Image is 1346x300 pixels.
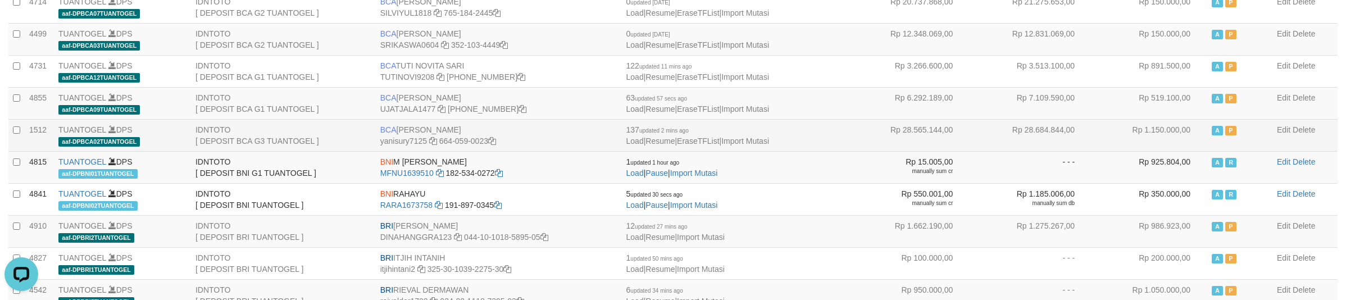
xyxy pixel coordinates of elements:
span: 12 [626,221,688,230]
span: | | | [626,61,770,81]
a: Edit [1277,285,1290,294]
td: IDNTOTO [ DEPOSIT BCA G2 TUANTOGEL ] [191,23,376,55]
a: Copy UJATJALA1477 to clipboard [438,104,445,113]
a: Delete [1293,93,1315,102]
a: Load [626,169,644,178]
a: Copy itjihintani2 to clipboard [417,265,425,274]
a: Load [626,137,644,146]
a: Copy 4062238953 to clipboard [519,104,526,113]
a: Load [626,104,644,113]
span: BCA [380,61,396,70]
td: Rp 1.662.190,00 [848,215,970,247]
td: Rp 100.000,00 [848,247,970,279]
td: ITJIH INTANIH 325-30-1039-2275-30 [376,247,622,279]
span: Running [1225,190,1236,199]
span: 1 [626,253,683,262]
span: | | [626,221,725,242]
span: BRI [380,285,393,294]
div: manually sum cr [852,199,953,207]
td: 4855 [25,87,54,119]
span: Paused [1225,94,1236,103]
a: Resume [645,137,675,146]
a: TUANTOGEL [58,253,106,262]
a: TUANTOGEL [58,221,106,230]
span: updated 27 mins ago [635,224,687,230]
a: Pause [645,201,668,210]
a: Import Mutasi [721,40,769,49]
a: Load [626,233,644,242]
a: EraseTFList [677,8,719,17]
a: Pause [645,169,668,178]
a: EraseTFList [677,72,719,81]
span: BRI [380,221,393,230]
td: IDNTOTO [ DEPOSIT BNI TUANTOGEL ] [191,183,376,215]
td: IDNTOTO [ DEPOSIT BCA G1 TUANTOGEL ] [191,87,376,119]
td: - - - [970,247,1092,279]
td: Rp 1.150.000,00 [1092,119,1207,151]
span: aaf-DPBCA07TUANTOGEL [58,9,140,19]
span: BNI [380,189,393,198]
span: Running [1225,158,1236,167]
a: Resume [645,8,675,17]
a: Copy MFNU1639510 to clipboard [436,169,444,178]
a: Load [626,40,644,49]
span: Active [1212,126,1223,135]
a: Import Mutasi [677,265,725,274]
span: Active [1212,30,1223,39]
span: aaf-DPBRI1TUANTOGEL [58,265,134,275]
td: Rp 6.292.189,00 [848,87,970,119]
a: SILVIYUL1818 [380,8,432,17]
span: Active [1212,286,1223,296]
td: [PERSON_NAME] 664-059-0023 [376,119,622,151]
td: Rp 15.005,00 [848,151,970,183]
span: Paused [1225,30,1236,39]
span: updated 57 secs ago [635,96,687,102]
td: RAHAYU 191-897-0345 [376,183,622,215]
a: Copy 7651842445 to clipboard [493,8,501,17]
a: TUANTOGEL [58,93,106,102]
span: BNI [380,157,393,166]
a: EraseTFList [677,40,719,49]
td: [PERSON_NAME] 352-103-4449 [376,23,622,55]
a: TUTINOVI9208 [380,72,434,81]
a: Delete [1293,221,1315,230]
td: DPS [54,247,191,279]
span: 137 [626,125,689,134]
td: Rp 986.923,00 [1092,215,1207,247]
span: Paused [1225,62,1236,71]
span: 63 [626,93,687,102]
a: Import Mutasi [670,201,718,210]
a: RARA1673758 [380,201,433,210]
a: Delete [1293,157,1315,166]
a: Resume [645,40,675,49]
span: BCA [380,29,397,38]
a: Import Mutasi [670,169,718,178]
td: DPS [54,119,191,151]
a: Edit [1277,29,1290,38]
td: 4499 [25,23,54,55]
a: Delete [1293,189,1315,198]
span: updated 1 hour ago [630,160,679,166]
td: Rp 519.100,00 [1092,87,1207,119]
span: updated 30 secs ago [630,192,683,198]
div: manually sum cr [852,167,953,175]
a: Delete [1293,29,1315,38]
a: Copy 6640590023 to clipboard [488,137,496,146]
td: DPS [54,215,191,247]
a: Import Mutasi [721,137,769,146]
span: Active [1212,158,1223,167]
td: TUTI NOVITA SARI [PHONE_NUMBER] [376,55,622,87]
a: Copy TUTINOVI9208 to clipboard [436,72,444,81]
a: Edit [1277,61,1290,70]
td: Rp 550.001,00 [848,183,970,215]
td: IDNTOTO [ DEPOSIT BRI TUANTOGEL ] [191,215,376,247]
a: EraseTFList [677,104,719,113]
a: Load [626,8,644,17]
td: - - - [970,151,1092,183]
span: Paused [1225,222,1236,231]
a: TUANTOGEL [58,189,106,198]
span: Active [1212,254,1223,263]
a: Load [626,265,644,274]
span: | | | [626,29,770,49]
a: TUANTOGEL [58,125,106,134]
